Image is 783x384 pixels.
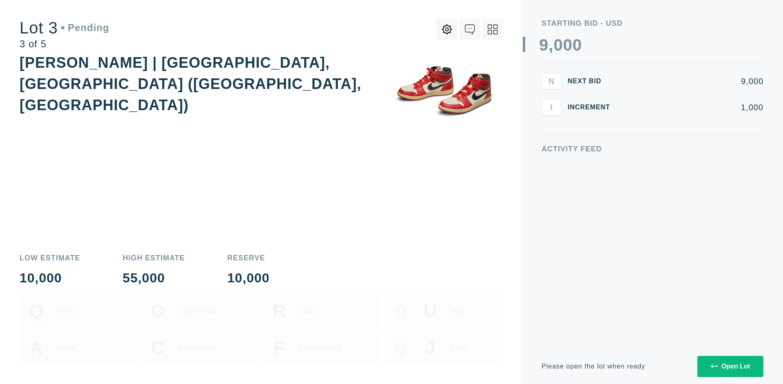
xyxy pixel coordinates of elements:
span: I [550,102,553,112]
button: I [542,99,561,115]
div: 9 [539,37,549,53]
button: N [542,73,561,89]
div: 1,000 [623,103,763,111]
div: 10,000 [20,271,80,284]
div: Open Lot [711,363,750,370]
div: 10,000 [227,271,270,284]
div: Please open the lot when ready [542,363,645,370]
span: N [549,76,554,86]
div: Lot 3 [20,20,109,36]
div: 55,000 [123,271,185,284]
div: Activity Feed [542,145,763,153]
div: High Estimate [123,254,185,262]
div: Pending [61,23,109,33]
div: Increment [568,104,617,111]
div: 9,000 [623,77,763,85]
div: Starting Bid - USD [542,20,763,27]
div: 3 of 5 [20,39,109,49]
button: Open Lot [697,356,763,377]
div: 0 [553,37,563,53]
div: Reserve [227,254,270,262]
div: , [549,37,553,200]
div: Low Estimate [20,254,80,262]
div: 0 [573,37,582,53]
div: Next Bid [568,78,617,84]
div: 0 [563,37,573,53]
div: [PERSON_NAME] | [GEOGRAPHIC_DATA], [GEOGRAPHIC_DATA] ([GEOGRAPHIC_DATA], [GEOGRAPHIC_DATA]) [20,54,361,113]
